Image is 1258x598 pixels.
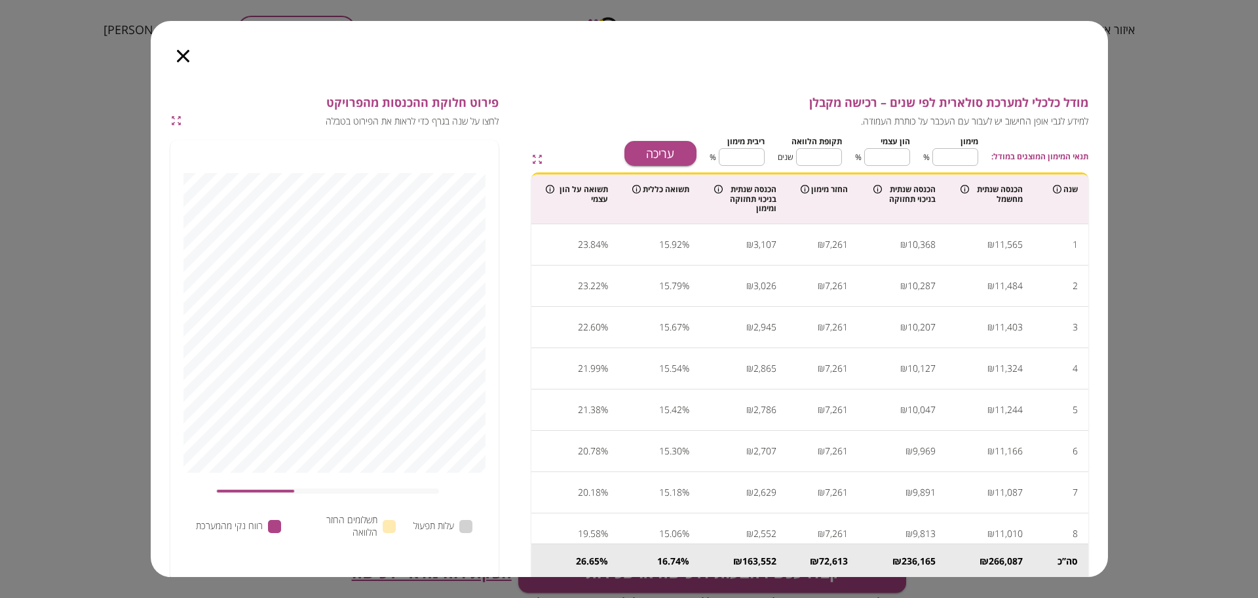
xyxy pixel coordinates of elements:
div: 7,261 [825,524,848,544]
div: ₪ [746,524,753,544]
div: % [682,441,689,461]
div: 3,026 [753,276,776,296]
div: 7,261 [825,359,848,378]
div: % [601,276,608,296]
div: 11,565 [995,235,1023,254]
div: % [681,555,689,568]
span: תקופת הלוואה [791,136,842,147]
div: 10,207 [907,317,936,337]
div: 236,165 [902,555,936,568]
div: ₪ [818,524,825,544]
div: 11,403 [995,317,1023,337]
div: ₪ [900,317,907,337]
div: % [601,400,608,420]
span: % [923,151,930,163]
span: לחצו על שנה בגרף כדי לראות את הפירוט בטבלה [187,115,499,128]
div: 21.38 [578,400,601,420]
div: 2,865 [753,359,776,378]
div: 15.79 [659,276,682,296]
div: 4 [1073,359,1078,378]
div: שנה [1044,185,1078,194]
div: ₪ [987,483,995,502]
div: 2,786 [753,400,776,420]
div: % [682,359,689,378]
div: 15.30 [659,441,682,461]
div: ₪ [746,400,753,420]
div: 26.65 [576,555,600,568]
div: ₪ [905,441,913,461]
div: ₪ [818,359,825,378]
div: 3 [1073,317,1078,337]
div: 10,127 [907,359,936,378]
div: ₪ [818,400,825,420]
div: ₪ [900,276,907,296]
div: 22.60 [578,317,601,337]
div: ₪ [810,555,819,568]
div: הכנסה שנתית מחשמל [961,185,1023,204]
span: מימון [961,136,978,147]
div: סה’’כ [1044,555,1078,568]
div: הכנסה שנתית בניכוי תחזוקה [873,185,936,204]
div: ₪ [746,359,753,378]
div: 7,261 [825,276,848,296]
div: 20.18 [578,483,601,502]
div: ₪ [905,524,913,544]
div: 8 [1073,524,1078,544]
div: 9,969 [913,441,936,461]
span: תשלומים החזר הלוואה [299,514,377,538]
div: ₪ [987,359,995,378]
div: ₪ [900,400,907,420]
div: תשואה כללית [629,185,690,194]
div: 7,261 [825,400,848,420]
button: עריכה [624,141,696,166]
div: 15.06 [659,524,682,544]
div: 23.22 [578,276,601,296]
div: ₪ [733,555,742,568]
div: 15.18 [659,483,682,502]
div: 11,166 [995,441,1023,461]
span: תנאי המימון המוצגים במודל: [991,150,1088,163]
div: ₪ [987,400,995,420]
div: 2,552 [753,524,776,544]
div: 15.92 [659,235,682,254]
span: שנים [778,151,793,163]
div: 11,010 [995,524,1023,544]
div: 7,261 [825,483,848,502]
span: עלות תפעול [413,520,454,532]
div: 7 [1073,483,1078,502]
div: % [601,359,608,378]
div: ₪ [746,235,753,254]
div: 20.78 [578,441,601,461]
span: למידע לגבי אופן החישוב יש לעבור עם העכבר על כותרת העמודה. [559,115,1088,128]
div: 11,087 [995,483,1023,502]
div: % [601,441,608,461]
div: 2,707 [753,441,776,461]
div: % [601,317,608,337]
div: ₪ [987,441,995,461]
span: ריבית מימון [727,136,765,147]
div: ₪ [746,483,753,502]
span: מודל כלכלי למערכת סולארית לפי שנים – רכישה מקבלן [559,96,1088,110]
div: 9,813 [913,524,936,544]
div: ₪ [818,276,825,296]
div: ₪ [987,524,995,544]
div: 15.42 [659,400,682,420]
div: 10,287 [907,276,936,296]
div: 15.67 [659,317,682,337]
div: החזר מימון [797,185,848,194]
div: 266,087 [989,555,1023,568]
div: 2,629 [753,483,776,502]
div: % [601,483,608,502]
div: ₪ [987,235,995,254]
div: 21.99 [578,359,601,378]
div: ₪ [746,276,753,296]
span: הון עצמי [881,136,910,147]
div: 11,244 [995,400,1023,420]
div: % [682,400,689,420]
div: ₪ [905,483,913,502]
div: 1 [1073,235,1078,254]
span: פירוט חלוקת ההכנסות מהפרויקט [187,96,499,110]
span: % [855,151,862,163]
div: ₪ [818,441,825,461]
div: ₪ [818,235,825,254]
